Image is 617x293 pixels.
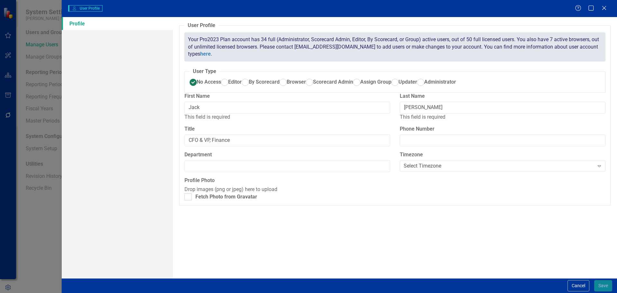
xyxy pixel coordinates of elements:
[360,79,391,85] span: Assign Group
[184,186,390,193] div: Drop images (png or jpeg) here to upload
[184,125,390,133] label: Title
[190,68,219,75] legend: User Type
[404,162,441,170] div: Select Timezone
[398,79,417,85] span: Updater
[184,177,390,184] label: Profile Photo
[400,125,605,133] label: Phone Number
[195,193,257,201] div: Fetch Photo from Gravatar
[287,79,306,85] span: Browser
[184,93,210,100] label: First Name
[184,151,390,159] label: Department
[313,79,353,85] span: Scorecard Admin
[68,5,103,12] span: User Profile
[249,79,280,85] span: By Scorecard
[400,93,425,100] label: Last Name
[594,280,612,291] button: Save
[568,280,589,291] button: Cancel
[228,79,242,85] span: Editor
[400,151,605,159] label: Timezone
[400,114,605,121] div: This field is required
[184,22,219,29] legend: User Profile
[424,79,456,85] span: Administrator
[200,51,211,57] a: here
[197,79,221,85] span: No Access
[62,17,173,30] a: Profile
[184,114,390,121] div: This field is required
[188,36,599,57] span: Your Pro2023 Plan account has 34 full (Administrator, Scorecard Admin, Editor, By Scorecard, or G...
